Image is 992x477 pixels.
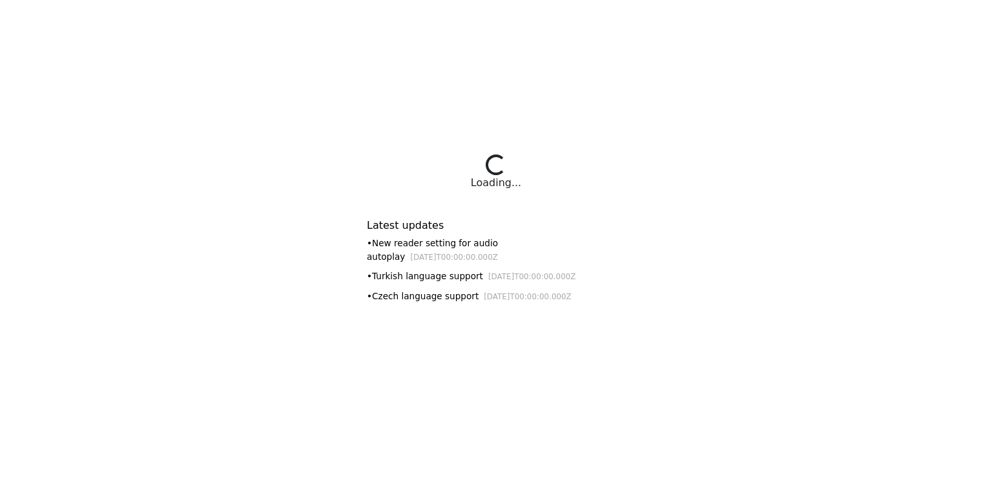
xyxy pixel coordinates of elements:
small: [DATE]T00:00:00.000Z [484,292,572,301]
h6: Latest updates [367,219,625,231]
small: [DATE]T00:00:00.000Z [488,272,576,281]
div: • Turkish language support [367,270,625,283]
small: [DATE]T00:00:00.000Z [410,253,498,262]
div: Loading... [471,175,521,191]
div: • Czech language support [367,290,625,303]
div: • New reader setting for audio autoplay [367,237,625,263]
